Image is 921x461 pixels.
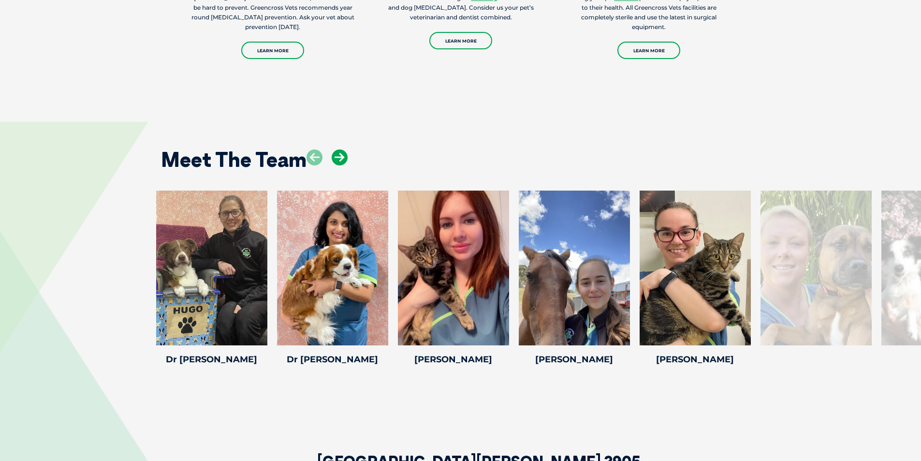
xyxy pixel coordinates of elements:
[640,355,751,364] h4: [PERSON_NAME]
[429,32,492,49] a: Learn More
[398,355,509,364] h4: [PERSON_NAME]
[156,355,267,364] h4: Dr [PERSON_NAME]
[277,355,388,364] h4: Dr [PERSON_NAME]
[617,42,680,59] a: Learn More
[241,42,304,59] a: Learn More
[161,149,307,170] h2: Meet The Team
[519,355,630,364] h4: [PERSON_NAME]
